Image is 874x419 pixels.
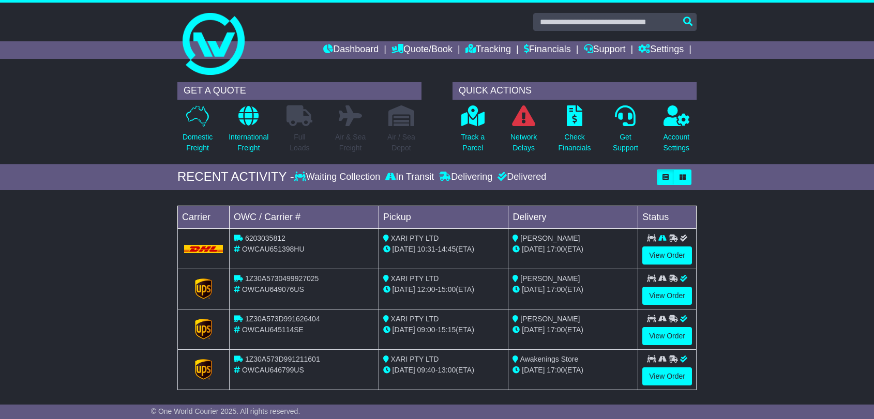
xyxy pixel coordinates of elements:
[391,234,439,242] span: XARI PTY LTD
[242,325,304,334] span: OWCAU645114SE
[522,366,545,374] span: [DATE]
[513,244,634,255] div: (ETA)
[393,285,415,293] span: [DATE]
[642,287,692,305] a: View Order
[245,315,320,323] span: 1Z30A573D991626404
[559,132,591,153] p: Check Financials
[391,41,453,59] a: Quote/Book
[510,105,537,159] a: NetworkDelays
[638,206,697,228] td: Status
[664,132,690,153] p: Account Settings
[287,132,312,153] p: Full Loads
[178,206,230,228] td: Carrier
[387,132,415,153] p: Air / Sea Depot
[663,105,690,159] a: AccountSettings
[438,325,456,334] span: 15:15
[417,285,435,293] span: 12:00
[323,41,379,59] a: Dashboard
[379,206,508,228] td: Pickup
[513,324,634,335] div: (ETA)
[230,206,379,228] td: OWC / Carrier #
[245,234,285,242] span: 6203035812
[438,245,456,253] span: 14:45
[438,285,456,293] span: 15:00
[229,132,268,153] p: International Freight
[453,82,697,100] div: QUICK ACTIONS
[547,245,565,253] span: 17:00
[294,172,383,183] div: Waiting Collection
[522,245,545,253] span: [DATE]
[391,274,439,283] span: XARI PTY LTD
[524,41,571,59] a: Financials
[547,285,565,293] span: 17:00
[417,325,435,334] span: 09:00
[520,315,580,323] span: [PERSON_NAME]
[383,172,436,183] div: In Transit
[612,105,639,159] a: GetSupport
[438,366,456,374] span: 13:00
[417,366,435,374] span: 09:40
[228,105,269,159] a: InternationalFreight
[182,105,213,159] a: DomesticFreight
[436,172,495,183] div: Delivering
[642,367,692,385] a: View Order
[584,41,626,59] a: Support
[183,132,213,153] p: Domestic Freight
[520,274,580,283] span: [PERSON_NAME]
[242,245,305,253] span: OWCAU651398HU
[383,244,504,255] div: - (ETA)
[393,366,415,374] span: [DATE]
[460,105,485,159] a: Track aParcel
[177,169,294,184] div: RECENT ACTIVITY -
[461,132,485,153] p: Track a Parcel
[547,366,565,374] span: 17:00
[613,132,638,153] p: Get Support
[184,245,223,253] img: DHL.png
[245,355,320,363] span: 1Z30A573D991211601
[522,285,545,293] span: [DATE]
[393,325,415,334] span: [DATE]
[638,41,684,59] a: Settings
[177,82,421,100] div: GET A QUOTE
[465,41,511,59] a: Tracking
[245,274,319,283] span: 1Z30A5730499927025
[522,325,545,334] span: [DATE]
[242,366,304,374] span: OWCAU646799US
[393,245,415,253] span: [DATE]
[558,105,592,159] a: CheckFinancials
[391,315,439,323] span: XARI PTY LTD
[520,355,579,363] span: Awakenings Store
[335,132,366,153] p: Air & Sea Freight
[242,285,304,293] span: OWCAU649076US
[510,132,537,153] p: Network Delays
[383,324,504,335] div: - (ETA)
[642,246,692,265] a: View Order
[417,245,435,253] span: 10:31
[513,365,634,376] div: (ETA)
[495,172,546,183] div: Delivered
[195,278,213,299] img: GetCarrierServiceLogo
[642,327,692,345] a: View Order
[391,355,439,363] span: XARI PTY LTD
[508,206,638,228] td: Delivery
[520,234,580,242] span: [PERSON_NAME]
[151,407,300,415] span: © One World Courier 2025. All rights reserved.
[195,359,213,380] img: GetCarrierServiceLogo
[383,284,504,295] div: - (ETA)
[383,365,504,376] div: - (ETA)
[547,325,565,334] span: 17:00
[195,319,213,339] img: GetCarrierServiceLogo
[513,284,634,295] div: (ETA)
